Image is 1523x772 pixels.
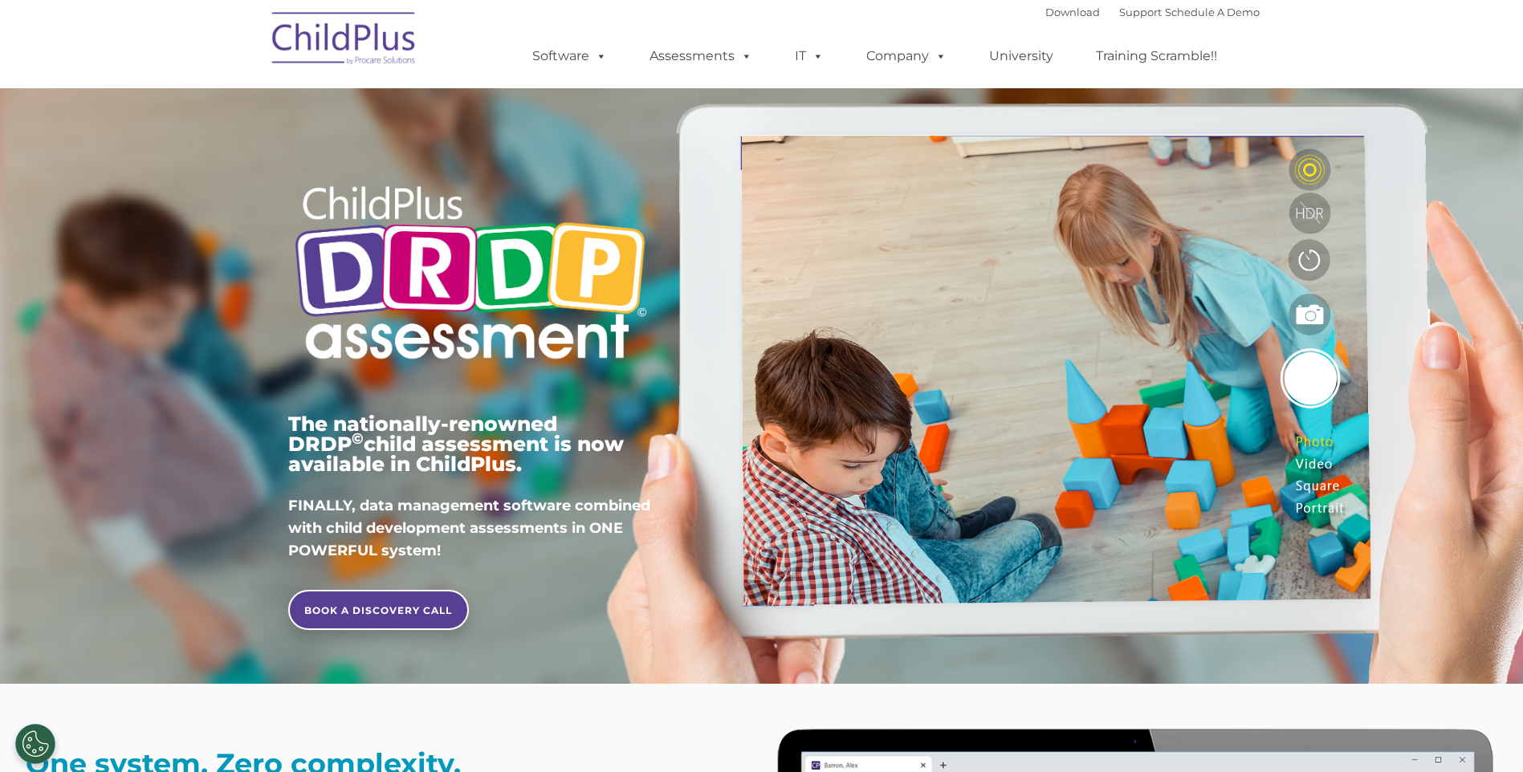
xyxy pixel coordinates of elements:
a: Company [850,40,963,72]
img: ChildPlus by Procare Solutions [264,1,425,81]
a: University [973,40,1069,72]
span: FINALLY, data management software combined with child development assessments in ONE POWERFUL sys... [288,497,650,559]
span: The nationally-renowned DRDP child assessment is now available in ChildPlus. [288,412,624,476]
a: Training Scramble!! [1080,40,1233,72]
a: Download [1045,6,1100,18]
button: Cookies Settings [15,724,55,764]
a: Support [1119,6,1162,18]
a: Software [516,40,623,72]
a: IT [779,40,840,72]
font: | [1045,6,1260,18]
img: Copyright - DRDP Logo Light [288,165,653,386]
sup: © [352,429,364,448]
a: Assessments [633,40,768,72]
a: BOOK A DISCOVERY CALL [288,590,469,630]
a: Schedule A Demo [1165,6,1260,18]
